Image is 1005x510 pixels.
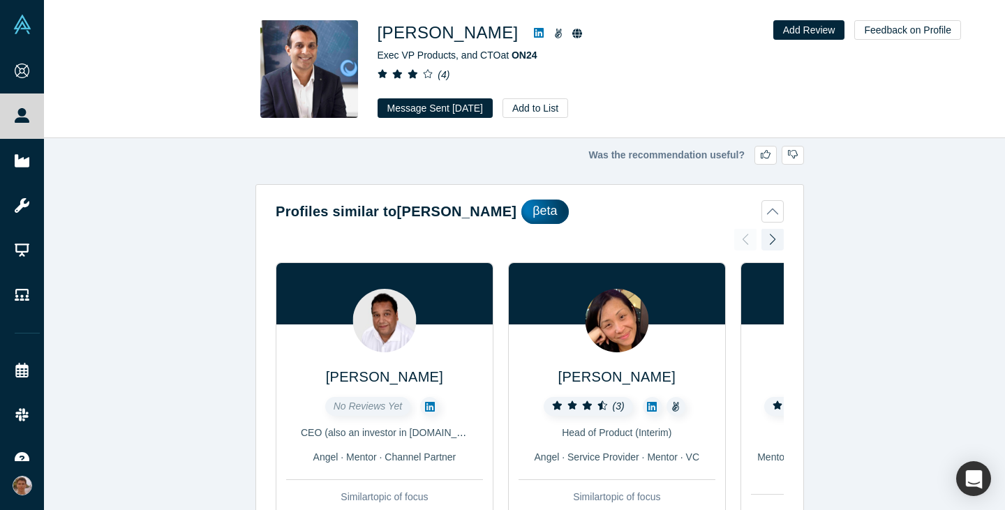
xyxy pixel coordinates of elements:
[378,20,519,45] h1: [PERSON_NAME]
[301,427,491,438] span: CEO (also an investor in [DOMAIN_NAME])
[773,20,845,40] button: Add Review
[558,369,676,384] a: [PERSON_NAME]
[751,450,948,479] div: Mentor · Service Provider · VC · Corporate Innovator · Angel · Acquirer
[286,490,483,504] div: Similar topic of focus
[378,98,493,118] button: Message Sent [DATE]
[502,98,568,118] button: Add to List
[260,20,358,118] img: Jayesh Sahasi's Profile Image
[13,476,32,495] img: Mikhail Baklanov's Account
[334,400,403,412] span: No Reviews Yet
[585,289,648,352] img: Mimi Hui's Profile Image
[352,289,416,352] img: Nick Pahade's Profile Image
[276,200,784,224] button: Profiles similar to[PERSON_NAME]βeta
[854,20,961,40] button: Feedback on Profile
[521,200,568,224] div: βeta
[378,50,537,61] span: Exec VP Products, and CTO at
[562,427,671,438] span: Head of Product (Interim)
[276,201,516,222] h2: Profiles similar to [PERSON_NAME]
[13,15,32,34] img: Alchemist Vault Logo
[286,450,483,465] div: Angel · Mentor · Channel Partner
[519,450,715,465] div: Angel · Service Provider · Mentor · VC
[512,50,537,61] a: ON24
[326,369,443,384] a: [PERSON_NAME]
[613,400,625,412] i: ( 3 )
[519,490,715,504] div: Similar topic of focus
[438,69,449,80] i: ( 4 )
[255,146,804,165] div: Was the recommendation useful?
